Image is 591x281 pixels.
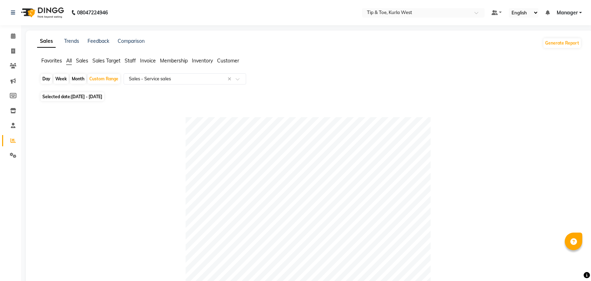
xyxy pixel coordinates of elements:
[76,58,88,64] span: Sales
[64,38,79,44] a: Trends
[160,58,188,64] span: Membership
[66,58,72,64] span: All
[228,75,234,83] span: Clear all
[41,92,104,101] span: Selected date:
[77,3,108,22] b: 08047224946
[88,74,120,84] div: Custom Range
[54,74,69,84] div: Week
[192,58,213,64] span: Inventory
[18,3,66,22] img: logo
[118,38,145,44] a: Comparison
[92,58,120,64] span: Sales Target
[70,74,86,84] div: Month
[543,38,581,48] button: Generate Report
[71,94,102,99] span: [DATE] - [DATE]
[557,9,578,16] span: Manager
[140,58,156,64] span: Invoice
[41,58,62,64] span: Favorites
[217,58,239,64] span: Customer
[88,38,109,44] a: Feedback
[125,58,136,64] span: Staff
[37,35,56,48] a: Sales
[41,74,52,84] div: Day
[562,253,584,274] iframe: chat widget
